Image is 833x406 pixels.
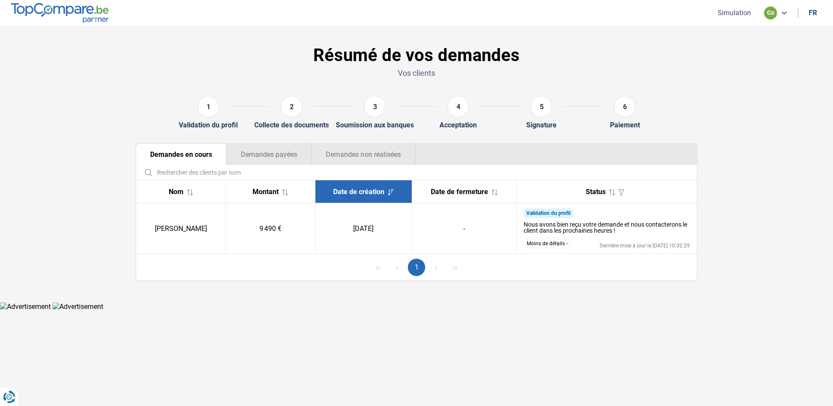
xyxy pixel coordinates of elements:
input: Rechercher des clients par nom [140,165,693,180]
td: [DATE] [315,203,412,254]
div: 1 [197,96,219,117]
span: Date de création [333,188,384,196]
h1: Résumé de vos demandes [135,45,698,66]
div: 4 [447,96,469,117]
span: Validation du profil [526,210,571,216]
span: Date de fermeture [431,188,488,196]
div: Validation du profil [179,121,238,129]
div: co [764,6,777,19]
div: Signature [526,121,557,129]
span: Status [586,188,606,196]
button: Demandes en cours [136,144,226,165]
div: Paiement [610,121,640,129]
button: Demandes non réalisées [312,144,416,165]
td: [PERSON_NAME] [136,203,226,254]
button: Last Page [446,259,464,276]
span: Nom [169,188,184,196]
button: Simulation [715,8,754,17]
img: TopCompare.be [11,3,108,23]
button: Page 1 [408,259,425,276]
div: 6 [614,96,636,117]
button: Previous Page [388,259,406,276]
div: 2 [281,96,302,117]
td: - [412,203,516,254]
img: Advertisement [52,302,103,311]
button: Next Page [427,259,445,276]
div: 3 [364,96,386,117]
div: Collecte des documents [254,121,329,129]
button: First Page [369,259,387,276]
button: Moins de détails [524,239,571,248]
div: Dernière mise à jour le [DATE] 10:32:29 [600,243,690,248]
div: Soumission aux banques [336,121,414,129]
div: Acceptation [439,121,477,129]
div: 5 [531,96,552,117]
td: 9 490 € [226,203,315,254]
span: Montant [253,188,279,196]
div: fr [809,9,817,17]
button: Demandes payées [226,144,312,165]
div: Nous avons bien reçu votre demande et nous contacterons le client dans les prochaines heures ! [524,221,690,234]
p: Vos clients [135,68,698,78]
